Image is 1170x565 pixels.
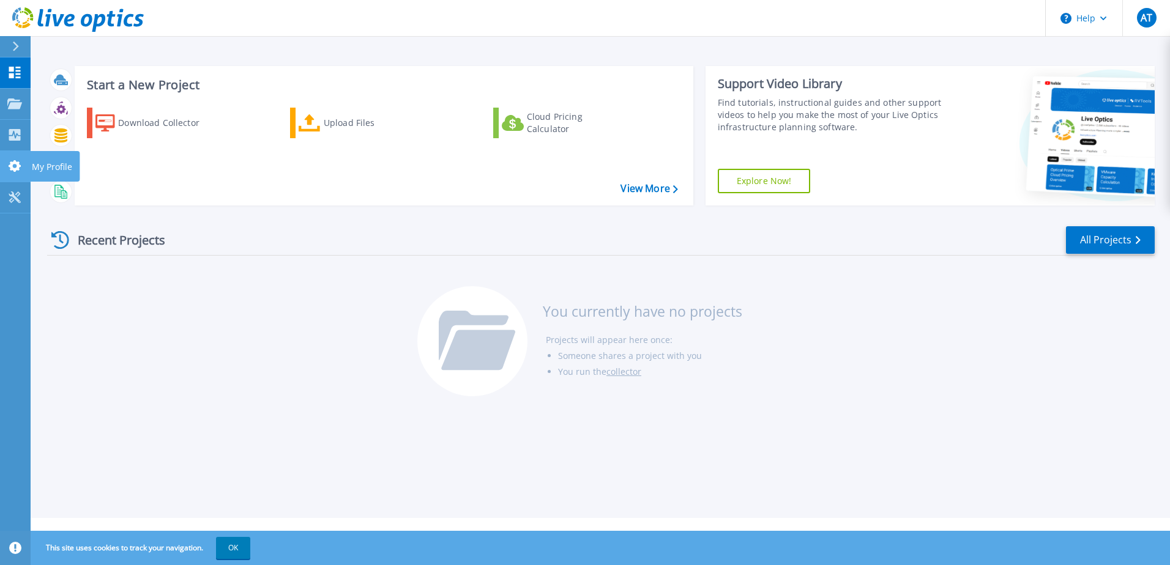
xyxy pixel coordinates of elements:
[546,332,742,348] li: Projects will appear here once:
[87,108,223,138] a: Download Collector
[32,151,72,183] p: My Profile
[718,76,947,92] div: Support Video Library
[34,537,250,559] span: This site uses cookies to track your navigation.
[216,537,250,559] button: OK
[1141,13,1152,23] span: AT
[718,97,947,133] div: Find tutorials, instructional guides and other support videos to help you make the most of your L...
[87,78,677,92] h3: Start a New Project
[118,111,216,135] div: Download Collector
[47,225,182,255] div: Recent Projects
[527,111,625,135] div: Cloud Pricing Calculator
[558,364,742,380] li: You run the
[1066,226,1155,254] a: All Projects
[543,305,742,318] h3: You currently have no projects
[606,366,641,377] a: collector
[324,111,422,135] div: Upload Files
[290,108,427,138] a: Upload Files
[718,169,811,193] a: Explore Now!
[620,183,677,194] a: View More
[558,348,742,364] li: Someone shares a project with you
[493,108,630,138] a: Cloud Pricing Calculator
